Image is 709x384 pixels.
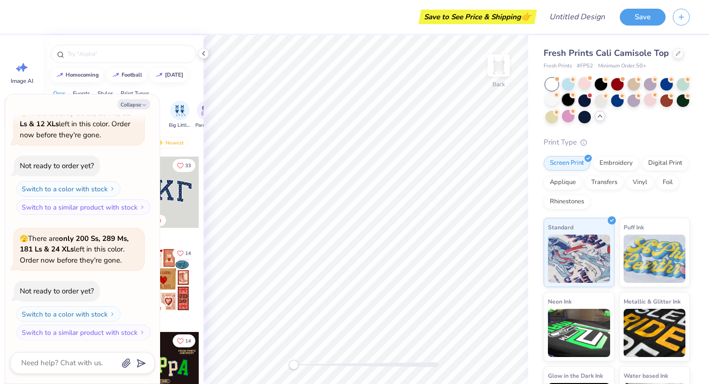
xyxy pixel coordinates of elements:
div: Not ready to order yet? [20,286,94,296]
img: trend_line.gif [56,72,64,78]
span: Metallic & Glitter Ink [624,296,681,306]
div: Applique [544,175,582,190]
div: Styles [97,89,113,98]
img: trend_line.gif [155,72,163,78]
span: Minimum Order: 50 + [598,62,646,70]
button: Switch to a color with stock [16,306,121,322]
img: Parent's Weekend Image [201,105,212,116]
span: 🫣 [20,234,28,243]
img: Standard [548,235,610,283]
img: Metallic & Glitter Ink [624,309,686,357]
span: Fresh Prints Cali Camisole Top [544,47,669,59]
img: Puff Ink [624,235,686,283]
div: Digital Print [642,156,689,171]
span: 14 [185,339,191,344]
span: There are left in this color. Order now before they're gone. [20,234,129,265]
div: Back [492,80,505,89]
button: Save [620,9,666,26]
img: Neon Ink [548,309,610,357]
button: Like [173,159,195,172]
button: [DATE] [150,68,188,82]
img: Switch to a similar product with stock [139,330,145,335]
span: Glow in the Dark Ink [548,371,603,381]
div: Embroidery [593,156,639,171]
div: Newest [151,137,188,148]
span: Big Little Reveal [169,122,191,129]
div: homecoming [66,72,99,78]
div: Not ready to order yet? [20,161,94,171]
div: halloween [165,72,183,78]
span: Puff Ink [624,222,644,232]
img: Big Little Reveal Image [175,105,185,116]
button: Like [173,334,195,347]
span: There are left in this color. Order now before they're gone. [20,108,131,140]
input: Try "Alpha" [67,49,190,59]
button: filter button [169,101,191,129]
img: Back [489,56,508,75]
button: Switch to a similar product with stock [16,325,150,340]
div: Rhinestones [544,195,590,209]
div: Print Type [544,137,690,148]
button: filter button [195,101,218,129]
div: football [122,72,142,78]
span: 33 [185,163,191,168]
button: Collapse [118,99,150,109]
div: filter for Big Little Reveal [169,101,191,129]
div: filter for Parent's Weekend [195,101,218,129]
strong: only 200 Ss, 289 Ms, 181 Ls & 24 XLs [20,234,129,254]
button: Switch to a color with stock [16,181,121,197]
div: Print Types [121,89,150,98]
div: Save to See Price & Shipping [421,10,534,24]
button: Like [173,247,195,260]
span: Image AI [11,77,33,85]
button: Switch to a similar product with stock [16,199,150,215]
img: Switch to a similar product with stock [139,204,145,210]
div: Foil [656,175,679,190]
button: homecoming [51,68,103,82]
span: Neon Ink [548,296,572,306]
img: Switch to a color with stock [109,311,115,317]
div: Events [73,89,90,98]
span: 🫣 [20,109,28,118]
img: Switch to a color with stock [109,186,115,192]
span: 👉 [521,11,532,22]
div: Orgs [53,89,66,98]
div: Accessibility label [289,360,299,370]
span: Parent's Weekend [195,122,218,129]
button: football [107,68,147,82]
div: Vinyl [627,175,654,190]
div: Transfers [585,175,624,190]
span: Standard [548,222,573,232]
img: trend_line.gif [112,72,120,78]
input: Untitled Design [542,7,613,26]
span: 14 [185,251,191,256]
div: Screen Print [544,156,590,171]
span: Water based Ink [624,371,668,381]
